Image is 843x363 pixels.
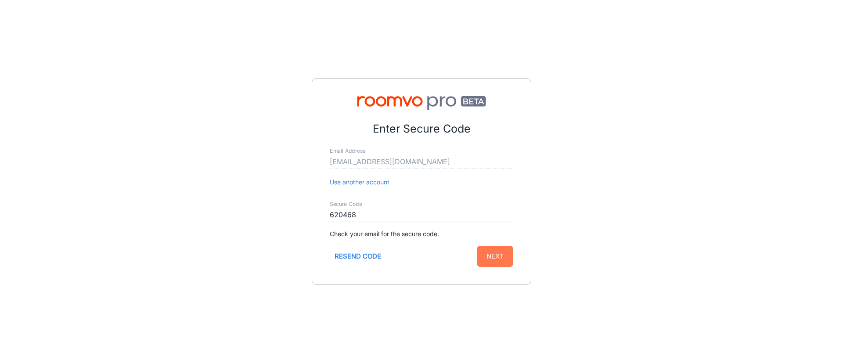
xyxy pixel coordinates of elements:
input: myname@example.com [330,155,513,169]
label: Secure Code [330,201,362,208]
button: Next [477,246,513,267]
p: Enter Secure Code [330,121,513,137]
button: Use another account [330,177,389,187]
label: Email Address [330,147,365,155]
input: Enter secure code [330,208,513,222]
p: Check your email for the secure code. [330,229,513,239]
img: Roomvo PRO Beta [330,96,513,110]
button: Resend code [330,246,386,267]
